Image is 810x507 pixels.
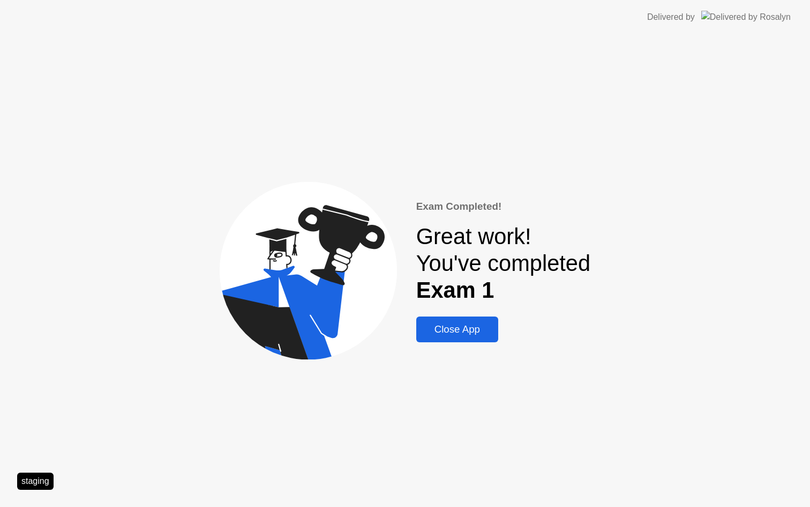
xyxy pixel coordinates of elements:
div: Great work! You've completed [416,223,590,304]
b: Exam 1 [416,277,494,303]
div: Exam Completed! [416,199,590,214]
button: Close App [416,317,498,342]
div: Delivered by [647,11,695,24]
div: Close App [419,324,495,335]
img: Delivered by Rosalyn [701,11,791,23]
div: staging [17,473,54,490]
